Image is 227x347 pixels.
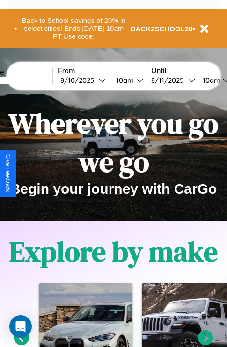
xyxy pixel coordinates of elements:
[151,76,188,85] div: 8 / 11 / 2025
[111,76,136,85] div: 10am
[9,232,218,271] h1: Explore by make
[198,76,223,85] div: 10am
[58,75,109,85] button: 8/10/2025
[109,75,146,85] button: 10am
[58,67,146,75] label: From
[131,25,193,33] b: BACK2SCHOOL20
[60,76,99,85] div: 8 / 10 / 2025
[17,14,131,43] button: Back to School savings of 20% in select cities! Ends [DATE] 10am PT.Use code:
[5,154,11,192] div: Give Feedback
[9,315,32,338] div: Open Intercom Messenger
